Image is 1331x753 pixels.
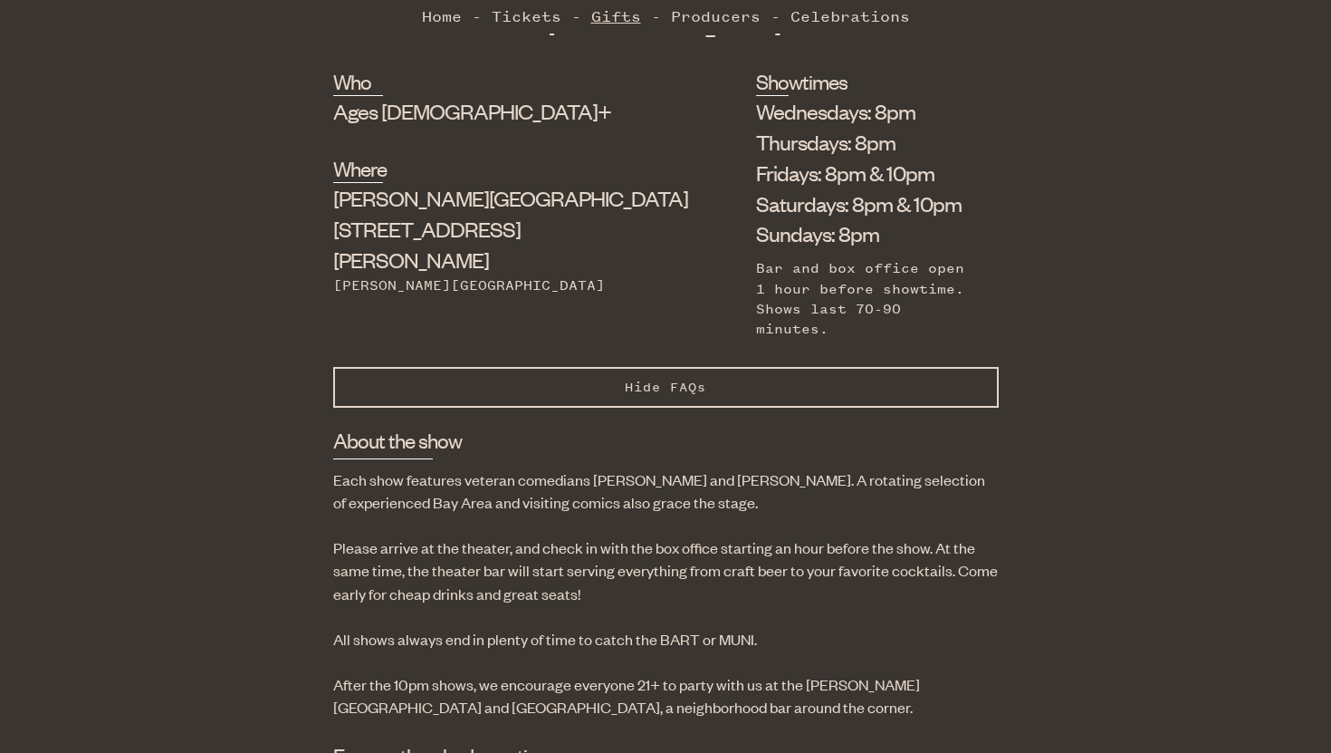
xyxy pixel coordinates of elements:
h2: Where [333,154,383,183]
button: Hide FAQs [333,367,999,408]
p: All shows always end in plenty of time to catch the BART or MUNI. [333,628,999,651]
div: [STREET_ADDRESS][PERSON_NAME] [333,183,666,275]
li: Sundays: 8pm [756,218,972,249]
h2: Who [333,67,383,96]
li: Saturdays: 8pm & 10pm [756,188,972,219]
p: Each show features veteran comedians [PERSON_NAME] and [PERSON_NAME]. A rotating selection of exp... [333,468,999,514]
li: Fridays: 8pm & 10pm [756,158,972,188]
h3: About the show [333,426,433,459]
li: Thursdays: 8pm [756,127,972,158]
span: [GEOGRAPHIC_DATA]. [548,8,784,39]
div: Bar and box office open 1 hour before showtime. Shows last 70-90 minutes. [756,258,972,340]
p: Please arrive at the theater, and check in with the box office starting an hour before the show. ... [333,536,999,605]
li: Wednesdays: 8pm [756,96,972,127]
p: After the 10pm shows, we encourage everyone 21+ to party with us at the [PERSON_NAME][GEOGRAPHIC_... [333,673,999,719]
span: [PERSON_NAME][GEOGRAPHIC_DATA] [333,184,688,211]
h2: Showtimes [756,67,789,96]
div: Ages [DEMOGRAPHIC_DATA]+ [333,96,666,127]
span: Hide FAQs [625,380,706,395]
div: [PERSON_NAME][GEOGRAPHIC_DATA] [333,275,666,295]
